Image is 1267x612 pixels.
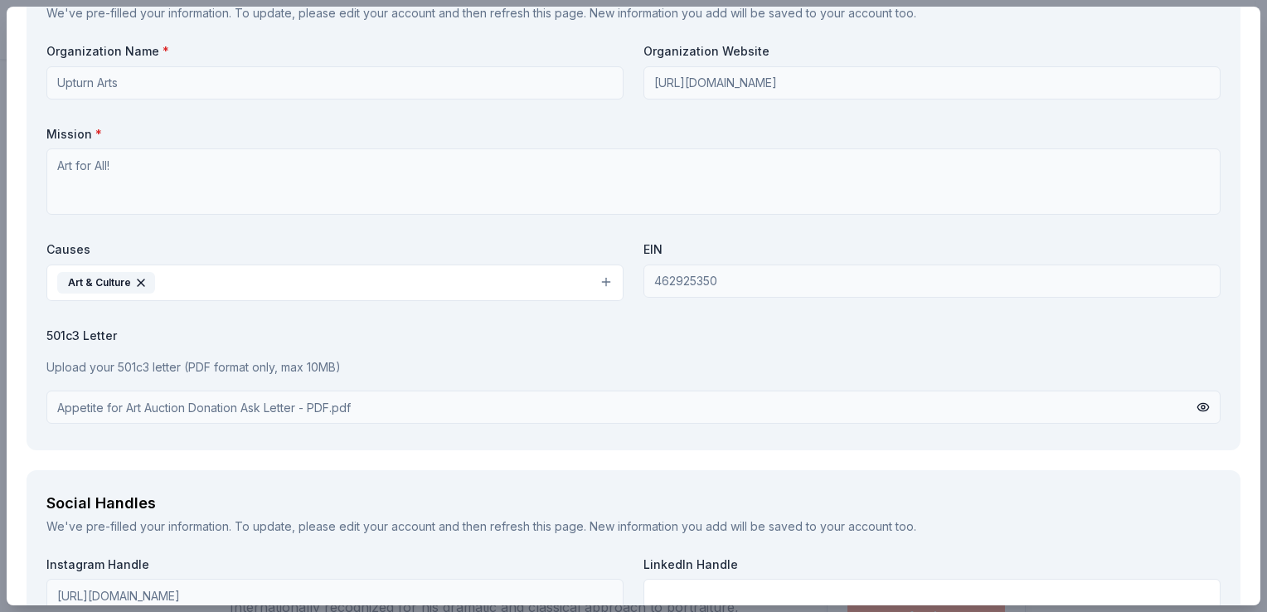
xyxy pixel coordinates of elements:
[46,265,624,301] button: Art & Culture
[46,328,1221,344] label: 501c3 Letter
[46,3,1221,23] div: We've pre-filled your information. To update, please and then refresh this page. New information ...
[46,43,624,60] label: Organization Name
[339,519,435,533] a: edit your account
[46,241,624,258] label: Causes
[643,241,1221,258] label: EIN
[46,490,1221,517] div: Social Handles
[46,517,1221,537] div: We've pre-filled your information. To update, please and then refresh this page. New information ...
[46,148,1221,215] textarea: Art for All!
[46,556,624,573] label: Instagram Handle
[339,6,435,20] a: edit your account
[643,556,1221,573] label: LinkedIn Handle
[57,272,155,294] div: Art & Culture
[57,398,351,416] div: Appetite for Art Auction Donation Ask Letter - PDF.pdf
[46,357,1221,377] p: Upload your 501c3 letter (PDF format only, max 10MB)
[46,126,1221,143] label: Mission
[643,43,1221,60] label: Organization Website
